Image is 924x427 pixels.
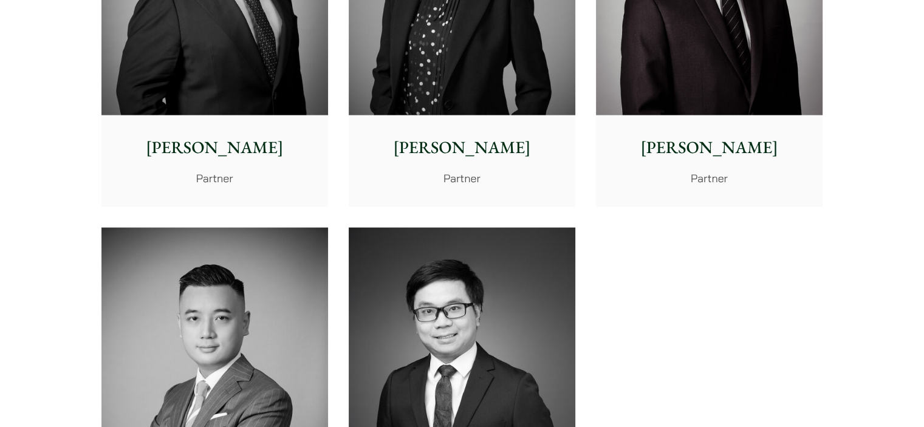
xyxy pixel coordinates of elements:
p: [PERSON_NAME] [606,135,813,160]
p: [PERSON_NAME] [358,135,566,160]
p: Partner [606,170,813,186]
p: [PERSON_NAME] [111,135,318,160]
p: Partner [111,170,318,186]
p: Partner [358,170,566,186]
